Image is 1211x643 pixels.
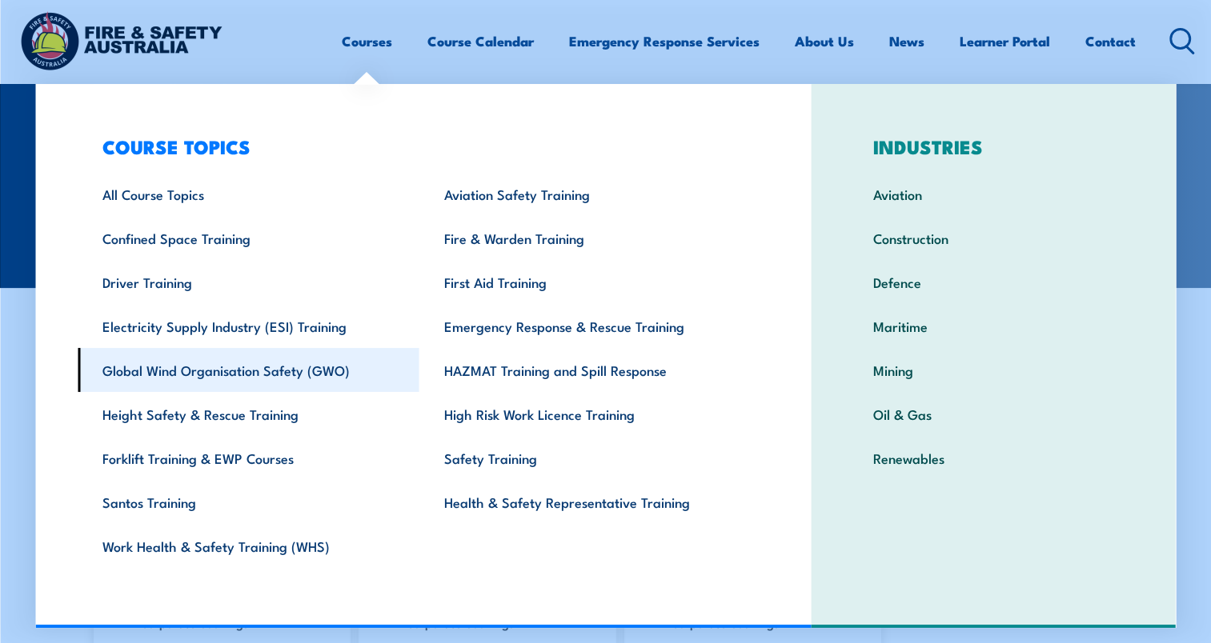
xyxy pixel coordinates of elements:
[78,480,419,524] a: Santos Training
[140,600,323,630] span: Individuals, Small groups or Corporate bookings
[78,135,761,158] h3: COURSE TOPICS
[1085,20,1136,62] a: Contact
[78,348,419,392] a: Global Wind Organisation Safety (GWO)
[419,436,761,480] a: Safety Training
[419,172,761,216] a: Aviation Safety Training
[78,172,419,216] a: All Course Topics
[427,20,534,62] a: Course Calendar
[848,260,1139,304] a: Defence
[78,436,419,480] a: Forklift Training & EWP Courses
[848,304,1139,348] a: Maritime
[569,20,760,62] a: Emergency Response Services
[848,348,1139,392] a: Mining
[342,20,392,62] a: Courses
[419,348,761,392] a: HAZMAT Training and Spill Response
[960,20,1050,62] a: Learner Portal
[419,260,761,304] a: First Aid Training
[848,172,1139,216] a: Aviation
[78,392,419,436] a: Height Safety & Rescue Training
[419,304,761,348] a: Emergency Response & Rescue Training
[78,524,419,568] a: Work Health & Safety Training (WHS)
[889,20,924,62] a: News
[78,304,419,348] a: Electricity Supply Industry (ESI) Training
[419,480,761,524] a: Health & Safety Representative Training
[406,600,589,630] span: Individuals, Small groups or Corporate bookings
[848,436,1139,480] a: Renewables
[78,260,419,304] a: Driver Training
[671,600,854,630] span: Individuals, Small groups or Corporate bookings
[419,392,761,436] a: High Risk Work Licence Training
[795,20,854,62] a: About Us
[78,216,419,260] a: Confined Space Training
[848,216,1139,260] a: Construction
[848,392,1139,436] a: Oil & Gas
[848,135,1139,158] h3: INDUSTRIES
[419,216,761,260] a: Fire & Warden Training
